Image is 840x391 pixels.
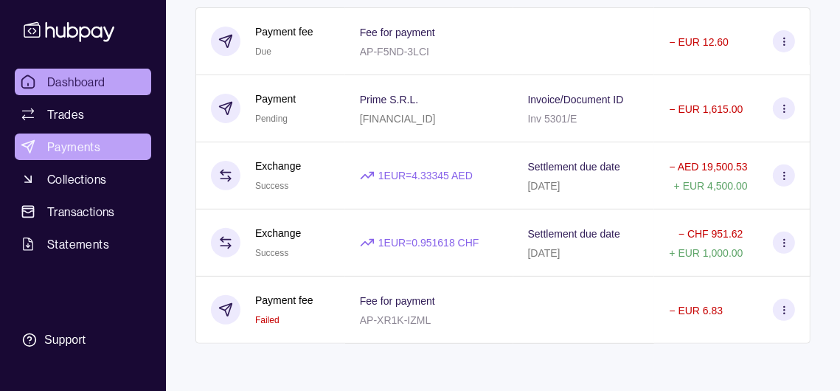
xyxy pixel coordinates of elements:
p: 1 EUR = 4.33345 AED [378,167,473,184]
p: [DATE] [528,180,560,192]
p: + EUR 4,500.00 [674,180,748,192]
p: − CHF 951.62 [678,228,743,240]
p: [FINANCIAL_ID] [360,113,436,125]
p: Settlement due date [528,161,620,173]
p: Inv 5301/E [528,113,577,125]
span: Pending [255,114,288,124]
p: Exchange [255,158,301,174]
p: [DATE] [528,247,560,259]
span: Statements [47,235,109,253]
p: − EUR 1,615.00 [669,103,743,115]
p: Exchange [255,225,301,241]
span: Dashboard [47,73,105,91]
div: Support [44,332,86,348]
p: Settlement due date [528,228,620,240]
a: Transactions [15,198,151,225]
p: Fee for payment [360,27,435,38]
span: Trades [47,105,84,123]
span: Success [255,248,288,258]
a: Dashboard [15,69,151,95]
span: Transactions [47,203,115,221]
p: Fee for payment [360,295,435,307]
span: Payments [47,138,100,156]
a: Payments [15,134,151,160]
p: − AED 19,500.53 [669,161,747,173]
span: Failed [255,315,280,325]
a: Collections [15,166,151,193]
p: 1 EUR = 0.951618 CHF [378,235,479,251]
span: Collections [47,170,106,188]
p: Payment fee [255,24,313,40]
span: Success [255,181,288,191]
p: Invoice/Document ID [528,94,624,105]
p: + EUR 1,000.00 [669,247,743,259]
p: Payment fee [255,292,313,308]
p: AP-F5ND-3LCI [360,46,429,58]
p: − EUR 12.60 [669,36,729,48]
a: Support [15,325,151,356]
span: Due [255,46,271,57]
a: Trades [15,101,151,128]
p: Payment [255,91,296,107]
a: Statements [15,231,151,257]
p: AP-XR1K-IZML [360,314,431,326]
p: Prime S.R.L. [360,94,418,105]
p: − EUR 6.83 [669,305,723,316]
